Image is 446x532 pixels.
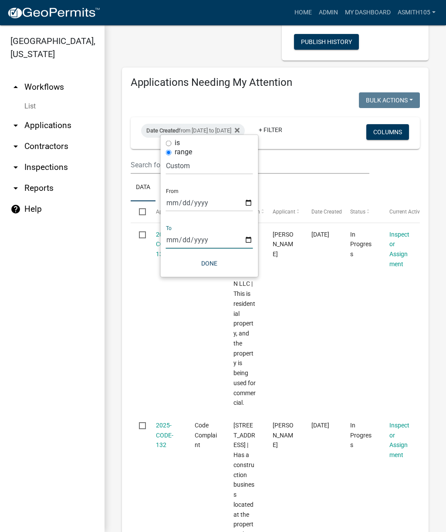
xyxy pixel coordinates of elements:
a: 2025-CODE-133 [156,231,173,258]
span: In Progress [350,231,372,258]
a: Map [155,174,179,202]
button: Done [166,256,253,271]
i: arrow_drop_down [10,162,21,173]
a: My Dashboard [341,4,394,21]
button: Publish History [294,34,359,50]
a: Inspector Assignment [389,231,409,268]
i: help [10,204,21,214]
wm-modal-confirm: Workflow Publish History [294,39,359,46]
i: arrow_drop_down [10,141,21,152]
label: is [175,139,180,146]
span: Kenteria Williams [273,422,294,449]
span: 08/22/2025 [311,422,329,429]
span: Applicant [273,209,295,215]
datatable-header-cell: Select [131,201,147,222]
datatable-header-cell: Date Created [303,201,342,222]
span: Code Complaint [195,422,217,449]
h4: Applications Needing My Attention [131,76,420,89]
a: Inspector Assignment [389,422,409,458]
span: Date Created [311,209,342,215]
datatable-header-cell: Applicant [264,201,303,222]
span: Status [350,209,365,215]
label: range [175,149,192,156]
a: + Filter [252,122,289,138]
span: In Progress [350,422,372,449]
button: Bulk Actions [359,92,420,108]
a: asmith105 [394,4,439,21]
span: Dorothy Evans [273,231,294,258]
datatable-header-cell: Status [342,201,381,222]
i: arrow_drop_up [10,82,21,92]
span: Date Created [146,127,179,134]
span: Current Activity [389,209,426,215]
a: 2025-CODE-132 [156,422,173,449]
span: Application Number [156,209,203,215]
a: Home [291,4,315,21]
input: Search for applications [131,156,369,174]
i: arrow_drop_down [10,120,21,131]
datatable-header-cell: Current Activity [381,201,420,222]
datatable-header-cell: Application Number [147,201,186,222]
a: Data [131,174,155,202]
i: arrow_drop_down [10,183,21,193]
span: 08/22/2025 [311,231,329,238]
button: Columns [366,124,409,140]
a: Admin [315,4,341,21]
div: from [DATE] to [DATE] [141,124,245,138]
